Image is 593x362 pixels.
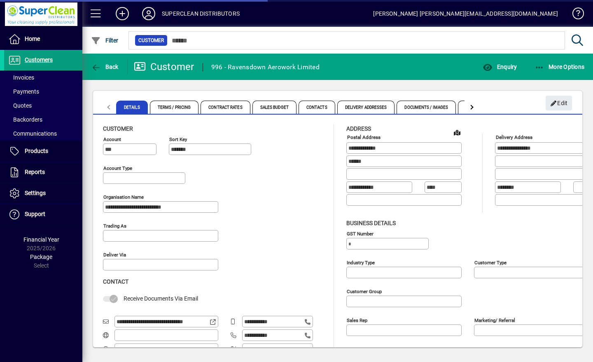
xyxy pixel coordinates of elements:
[103,136,121,142] mat-label: Account
[8,88,39,95] span: Payments
[299,101,335,114] span: Contacts
[30,254,52,260] span: Package
[91,63,119,70] span: Back
[252,101,296,114] span: Sales Budget
[211,61,320,74] div: 996 - Ravensdown Aerowork Limited
[8,102,32,109] span: Quotes
[4,71,82,85] a: Invoices
[8,74,34,81] span: Invoices
[150,101,199,114] span: Terms / Pricing
[4,113,82,127] a: Backorders
[201,101,250,114] span: Contract Rates
[25,56,53,63] span: Customers
[89,59,121,74] button: Back
[566,2,583,28] a: Knowledge Base
[124,295,198,302] span: Receive Documents Via Email
[483,63,517,70] span: Enquiry
[4,162,82,183] a: Reports
[134,60,194,73] div: Customer
[103,125,133,132] span: Customer
[535,63,585,70] span: More Options
[103,194,144,200] mat-label: Organisation name
[25,190,46,196] span: Settings
[346,220,396,226] span: Business details
[397,101,456,114] span: Documents / Images
[474,259,507,265] mat-label: Customer type
[103,165,132,171] mat-label: Account Type
[23,236,59,243] span: Financial Year
[4,127,82,141] a: Communications
[89,33,121,48] button: Filter
[4,29,82,49] a: Home
[25,169,45,175] span: Reports
[103,223,126,229] mat-label: Trading as
[347,259,375,265] mat-label: Industry type
[532,59,587,74] button: More Options
[138,36,164,45] span: Customer
[347,346,365,352] mat-label: Manager
[347,317,367,323] mat-label: Sales rep
[103,278,128,285] span: Contact
[103,252,126,258] mat-label: Deliver via
[347,230,374,236] mat-label: GST Number
[451,126,464,139] a: View on map
[347,288,382,294] mat-label: Customer group
[373,7,558,20] div: [PERSON_NAME] [PERSON_NAME][EMAIL_ADDRESS][DOMAIN_NAME]
[82,59,128,74] app-page-header-button: Back
[546,96,572,110] button: Edit
[4,141,82,162] a: Products
[4,183,82,204] a: Settings
[4,99,82,113] a: Quotes
[550,96,568,110] span: Edit
[135,6,162,21] button: Profile
[481,59,519,74] button: Enquiry
[25,35,40,42] span: Home
[91,37,119,44] span: Filter
[8,130,57,137] span: Communications
[162,7,240,20] div: SUPERCLEAN DISTRIBUTORS
[8,116,42,123] span: Backorders
[474,317,515,323] mat-label: Marketing/ Referral
[109,6,135,21] button: Add
[337,101,395,114] span: Delivery Addresses
[4,85,82,99] a: Payments
[4,204,82,225] a: Support
[346,125,371,132] span: Address
[474,346,489,352] mat-label: Region
[25,148,48,154] span: Products
[25,211,45,217] span: Support
[458,101,504,114] span: Custom Fields
[169,136,187,142] mat-label: Sort key
[116,101,148,114] span: Details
